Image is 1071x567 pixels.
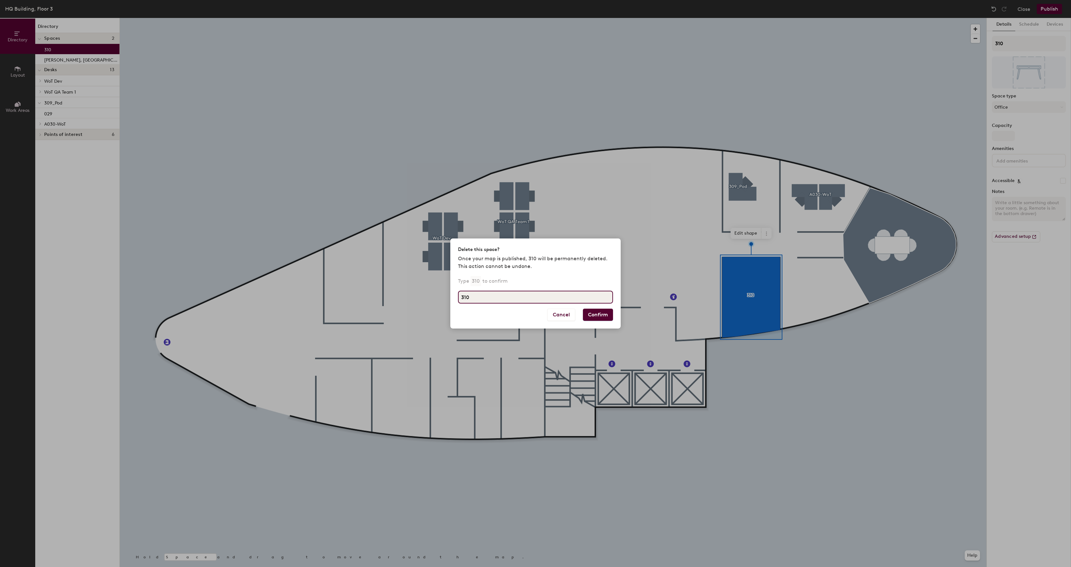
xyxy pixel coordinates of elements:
button: Cancel [547,309,575,321]
h2: Delete this space? [458,246,500,253]
p: Type to confirm [458,276,508,286]
button: Confirm [583,309,613,321]
p: Once your map is published, 310 will be permanently deleted. This action cannot be undone. [458,255,613,270]
p: 310 [470,276,481,286]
